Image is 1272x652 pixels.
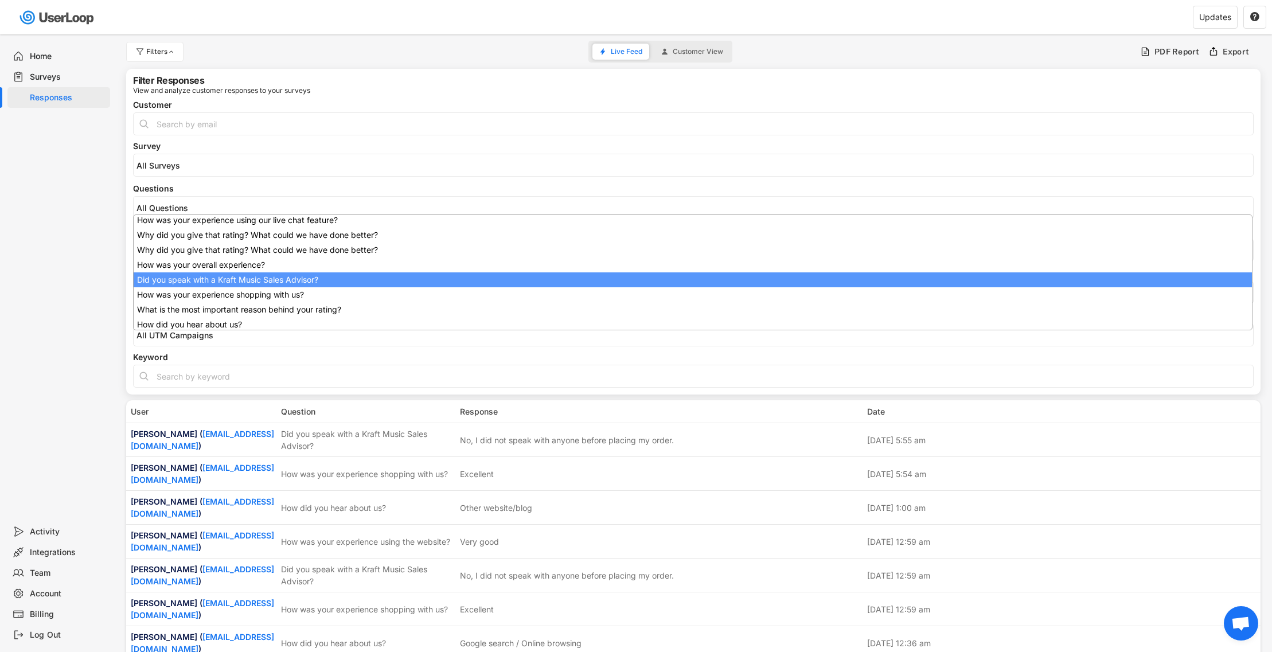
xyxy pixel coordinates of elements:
div: Account [30,588,106,599]
div: [PERSON_NAME] ( ) [131,529,274,553]
div: Integrations [30,547,106,558]
div: How was your experience using the website? [281,536,453,548]
div: Customer [133,101,1254,109]
div: [DATE] 12:59 am [867,569,1256,581]
div: How was your experience shopping with us? [281,603,453,615]
li: How was your experience shopping with us? [134,287,1252,302]
div: Team [30,568,106,579]
div: No, I did not speak with anyone before placing my order. [460,434,674,446]
div: [DATE] 5:55 am [867,434,1256,446]
div: Log Out [30,630,106,641]
div: How did you hear about us? [281,502,453,514]
div: [DATE] 12:59 am [867,536,1256,548]
div: No, I did not speak with anyone before placing my order. [460,569,674,581]
button:  [1250,12,1260,22]
span: Customer View [673,48,723,55]
button: Customer View [654,44,730,60]
a: [EMAIL_ADDRESS][DOMAIN_NAME] [131,497,274,518]
div: Excellent [460,468,494,480]
div: Updates [1199,13,1231,21]
a: [EMAIL_ADDRESS][DOMAIN_NAME] [131,463,274,485]
div: [DATE] 1:00 am [867,502,1256,514]
input: All UTM Campaigns [136,330,1256,340]
div: Activity [30,526,106,537]
li: Why did you give that rating? What could we have done better? [134,228,1252,243]
div: [PERSON_NAME] ( ) [131,428,274,452]
div: Very good [460,536,499,548]
div: Did you speak with a Kraft Music Sales Advisor? [281,563,453,587]
div: Export [1223,46,1250,57]
div: Home [30,51,106,62]
div: View and analyze customer responses to your surveys [133,87,310,94]
button: Live Feed [592,44,649,60]
div: [DATE] 12:59 am [867,603,1256,615]
div: Date [867,405,1256,417]
div: Excellent [460,603,494,615]
li: How was your experience using our live chat feature? [134,213,1252,228]
li: How was your overall experience? [134,257,1252,272]
input: Search by email [133,112,1254,135]
div: Filter Responses [133,76,204,85]
li: Did you speak with a Kraft Music Sales Advisor? [134,272,1252,287]
a: [EMAIL_ADDRESS][DOMAIN_NAME] [131,598,274,620]
div: Keyword [133,353,1254,361]
div: [PERSON_NAME] ( ) [131,495,274,520]
div: How was your experience shopping with us? [281,468,453,480]
div: Other website/blog [460,502,532,514]
div: Response [460,405,860,417]
div: Did you speak with a Kraft Music Sales Advisor? [281,428,453,452]
div: Google search / Online browsing [460,637,582,649]
div: [PERSON_NAME] ( ) [131,597,274,621]
img: userloop-logo-01.svg [17,6,98,29]
div: Billing [30,609,106,620]
input: Search by keyword [133,365,1254,388]
li: How did you hear about us? [134,317,1252,332]
div: [PERSON_NAME] ( ) [131,462,274,486]
li: What is the most important reason behind your rating? [134,302,1252,317]
li: Why did you give that rating? What could we have done better? [134,243,1252,257]
div: [DATE] 12:36 am [867,637,1256,649]
div: User [131,405,274,417]
div: [PERSON_NAME] ( ) [131,563,274,587]
text:  [1250,11,1259,22]
div: Questions [133,185,1254,193]
div: Question [281,405,453,417]
div: Filters [146,48,176,55]
div: How did you hear about us? [281,637,453,649]
div: Responses [30,92,106,103]
div: PDF Report [1154,46,1200,57]
a: [EMAIL_ADDRESS][DOMAIN_NAME] [131,564,274,586]
span: Live Feed [611,48,642,55]
div: [DATE] 5:54 am [867,468,1256,480]
a: Open chat [1224,606,1258,641]
a: [EMAIL_ADDRESS][DOMAIN_NAME] [131,530,274,552]
div: Survey [133,142,1254,150]
a: [EMAIL_ADDRESS][DOMAIN_NAME] [131,429,274,451]
div: Surveys [30,72,106,83]
input: All Surveys [136,161,1256,170]
input: All Questions [136,203,1256,213]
